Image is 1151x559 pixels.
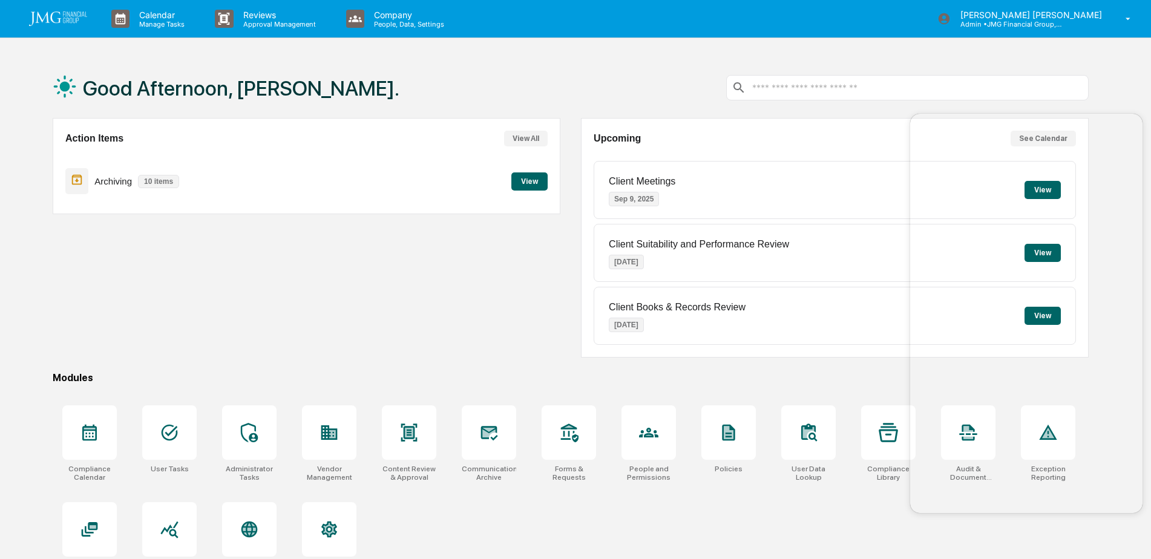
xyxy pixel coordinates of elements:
[222,465,277,482] div: Administrator Tasks
[504,131,548,146] button: View All
[364,20,450,28] p: People, Data, Settings
[138,175,179,188] p: 10 items
[65,133,123,144] h2: Action Items
[609,176,675,187] p: Client Meetings
[130,10,191,20] p: Calendar
[609,318,644,332] p: [DATE]
[910,114,1143,513] iframe: Customer support window
[83,76,399,100] h1: Good Afternoon, [PERSON_NAME].
[302,465,356,482] div: Vendor Management
[29,11,87,26] img: logo
[951,20,1063,28] p: Admin • JMG Financial Group, Ltd.
[94,176,132,186] p: Archiving
[234,20,322,28] p: Approval Management
[130,20,191,28] p: Manage Tasks
[542,465,596,482] div: Forms & Requests
[364,10,450,20] p: Company
[861,465,916,482] div: Compliance Library
[621,465,676,482] div: People and Permissions
[609,255,644,269] p: [DATE]
[781,465,836,482] div: User Data Lookup
[382,465,436,482] div: Content Review & Approval
[609,239,789,250] p: Client Suitability and Performance Review
[1112,519,1145,552] iframe: Open customer support
[151,465,189,473] div: User Tasks
[594,133,641,144] h2: Upcoming
[62,465,117,482] div: Compliance Calendar
[609,302,746,313] p: Client Books & Records Review
[511,175,548,186] a: View
[951,10,1108,20] p: [PERSON_NAME] [PERSON_NAME]
[462,465,516,482] div: Communications Archive
[609,192,659,206] p: Sep 9, 2025
[715,465,743,473] div: Policies
[53,372,1089,384] div: Modules
[511,172,548,191] button: View
[234,10,322,20] p: Reviews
